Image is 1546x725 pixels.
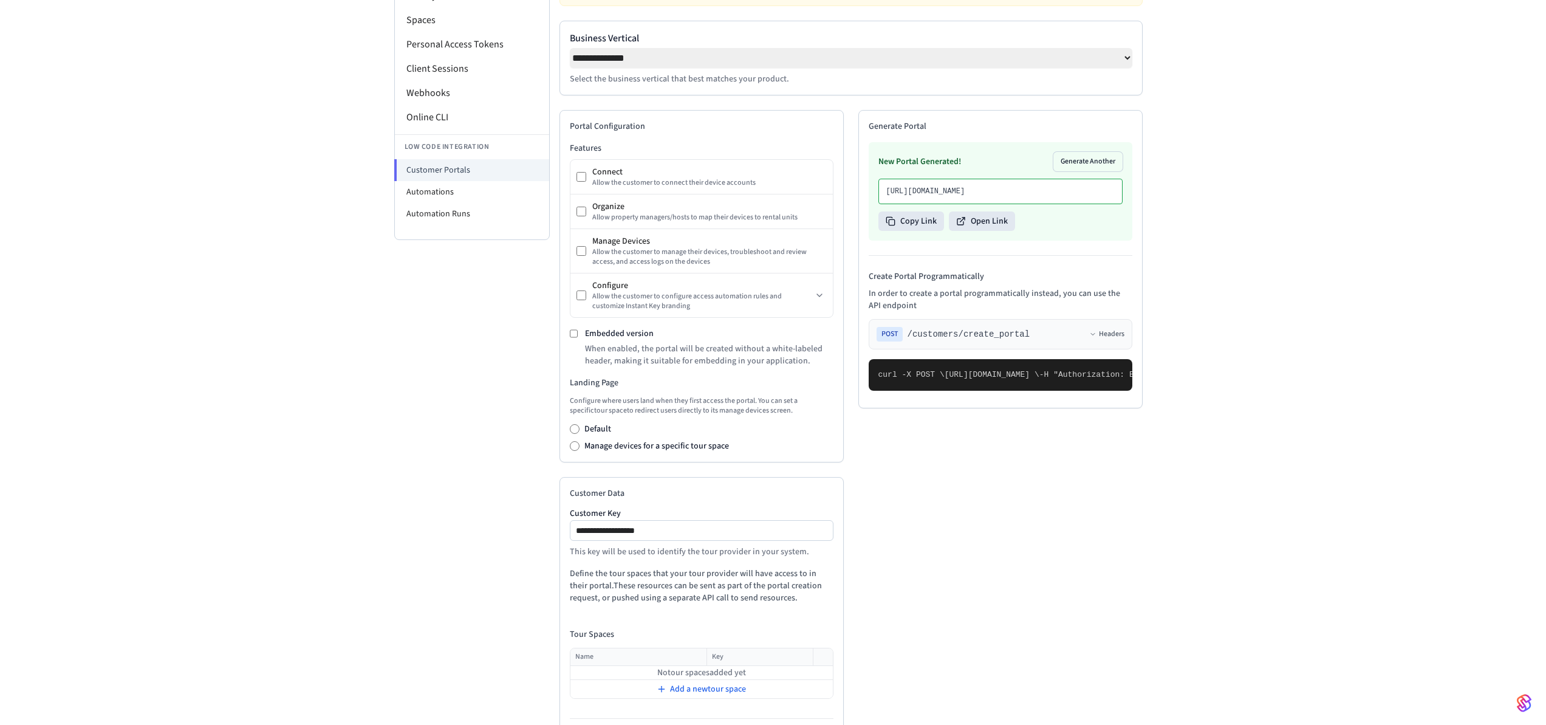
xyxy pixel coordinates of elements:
p: Define the tour spaces that your tour provider will have access to in their portal. These resourc... [570,568,833,604]
div: Manage Devices [592,235,827,247]
span: Add a new tour space [670,683,746,695]
h3: New Portal Generated! [878,156,961,168]
label: Embedded version [585,328,654,340]
div: Allow the customer to manage their devices, troubleshoot and review access, and access logs on th... [592,247,827,267]
label: Customer Key [570,509,833,518]
img: SeamLogoGradient.69752ec5.svg [1517,693,1531,713]
td: No tour spaces added yet [570,666,833,680]
div: Connect [592,166,827,178]
span: [URL][DOMAIN_NAME] \ [945,370,1039,379]
span: curl -X POST \ [878,370,945,379]
li: Automation Runs [395,203,549,225]
li: Online CLI [395,105,549,129]
li: Personal Access Tokens [395,32,549,57]
button: Headers [1089,329,1124,339]
button: Copy Link [878,211,944,231]
div: Allow the customer to connect their device accounts [592,178,827,188]
div: Configure [592,280,812,292]
p: In order to create a portal programmatically instead, you can use the API endpoint [869,287,1132,312]
h3: Landing Page [570,377,833,389]
li: Automations [395,181,549,203]
h2: Generate Portal [869,120,1132,132]
p: This key will be used to identify the tour provider in your system. [570,546,833,558]
p: Configure where users land when they first access the portal. You can set a specific tour space t... [570,396,833,416]
label: Manage devices for a specific tour space [584,440,729,452]
li: Low Code Integration [395,134,549,159]
h4: Create Portal Programmatically [869,270,1132,283]
div: Organize [592,201,827,213]
span: /customers/create_portal [908,328,1030,340]
div: Allow the customer to configure access automation rules and customize Instant Key branding [592,292,812,311]
label: Default [584,423,611,435]
span: POST [877,327,903,342]
span: -H "Authorization: Bearer seam_api_key_123456" \ [1039,370,1267,379]
h2: Portal Configuration [570,120,833,132]
div: Allow property managers/hosts to map their devices to rental units [592,213,827,222]
li: Customer Portals [394,159,549,181]
li: Webhooks [395,81,549,105]
p: When enabled, the portal will be created without a white-labeled header, making it suitable for e... [585,343,833,367]
label: Business Vertical [570,31,1132,46]
th: Key [707,648,813,666]
th: Name [570,648,707,666]
button: Generate Another [1053,152,1123,171]
button: Open Link [949,211,1015,231]
h3: Features [570,142,833,154]
li: Spaces [395,8,549,32]
h4: Tour Spaces [570,628,833,641]
p: Select the business vertical that best matches your product. [570,73,1132,85]
li: Client Sessions [395,57,549,81]
h2: Customer Data [570,487,833,500]
p: [URL][DOMAIN_NAME] [886,187,1115,196]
